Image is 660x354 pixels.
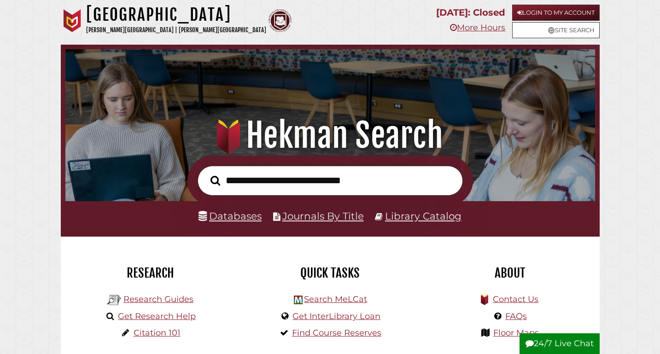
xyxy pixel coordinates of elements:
[427,265,593,281] h2: About
[282,210,364,222] a: Journals By Title
[493,328,539,338] a: Floor Maps
[118,311,196,321] a: Get Research Help
[206,173,225,188] button: Search
[86,25,266,35] p: [PERSON_NAME][GEOGRAPHIC_DATA] | [PERSON_NAME][GEOGRAPHIC_DATA]
[450,23,505,33] a: More Hours
[512,5,600,21] a: Login to My Account
[134,328,181,338] a: Citation 101
[294,296,303,304] img: Hekman Library Logo
[269,9,292,32] img: Calvin Theological Seminary
[68,265,234,281] h2: Research
[199,210,262,222] a: Databases
[292,328,381,338] a: Find Course Reserves
[385,210,461,222] a: Library Catalog
[493,294,538,304] a: Contact Us
[292,311,380,321] a: Get InterLibrary Loan
[436,5,505,21] p: [DATE]: Closed
[86,5,266,25] h1: [GEOGRAPHIC_DATA]
[304,294,367,304] a: Search MeLCat
[505,311,527,321] a: FAQs
[247,265,413,281] h2: Quick Tasks
[61,9,84,32] img: Calvin University
[107,293,121,307] img: Hekman Library Logo
[210,175,220,186] i: Search
[123,294,193,304] a: Research Guides
[75,115,585,156] h1: Hekman Search
[512,22,600,38] a: Site Search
